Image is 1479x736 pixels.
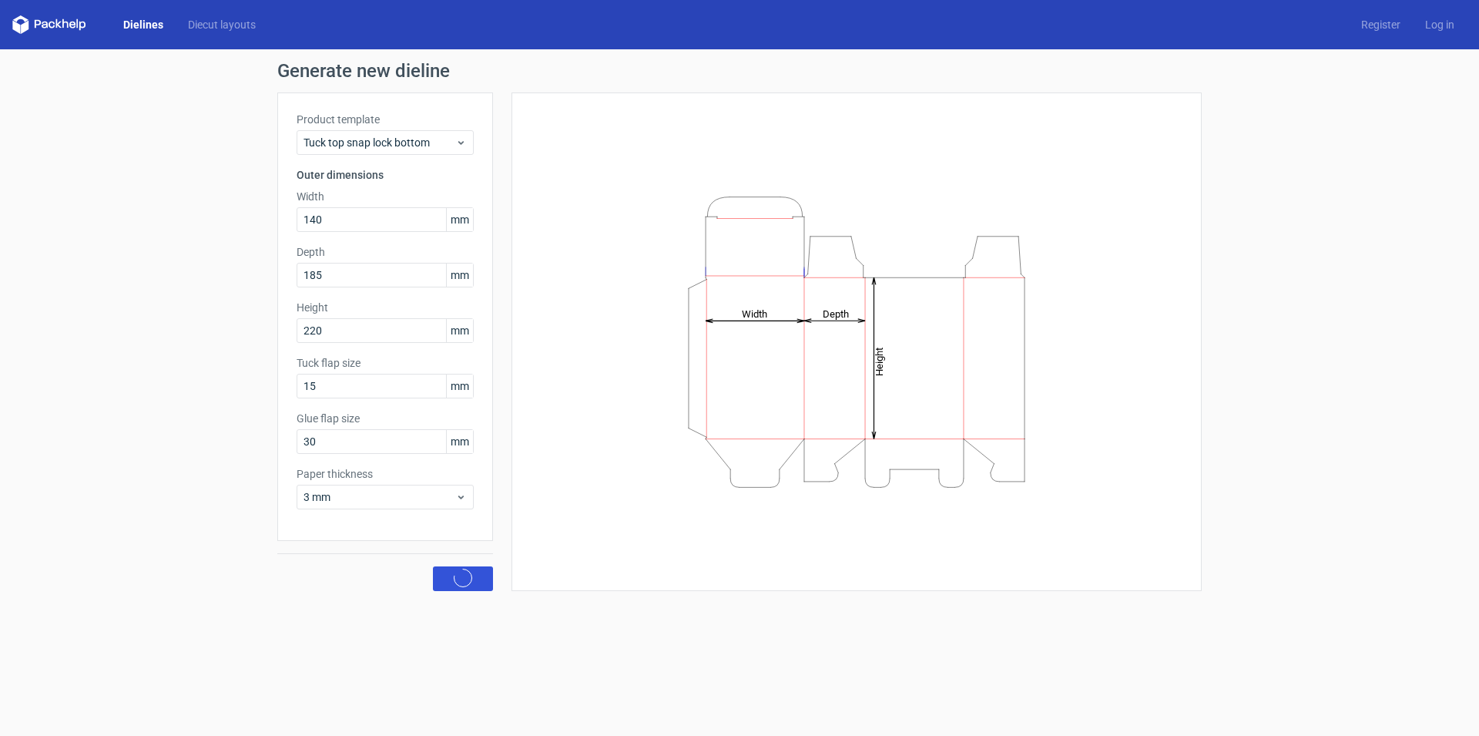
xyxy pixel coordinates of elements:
label: Paper thickness [297,466,474,482]
tspan: Height [874,347,885,375]
span: 3 mm [304,489,455,505]
label: Depth [297,244,474,260]
span: Tuck top snap lock bottom [304,135,455,150]
label: Product template [297,112,474,127]
span: mm [446,430,473,453]
a: Register [1349,17,1413,32]
label: Height [297,300,474,315]
a: Dielines [111,17,176,32]
tspan: Width [742,308,767,319]
tspan: Depth [823,308,849,319]
h1: Generate new dieline [277,62,1202,80]
h3: Outer dimensions [297,167,474,183]
a: Log in [1413,17,1467,32]
span: mm [446,319,473,342]
label: Width [297,189,474,204]
label: Tuck flap size [297,355,474,371]
span: mm [446,375,473,398]
label: Glue flap size [297,411,474,426]
a: Diecut layouts [176,17,268,32]
span: mm [446,264,473,287]
span: mm [446,208,473,231]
